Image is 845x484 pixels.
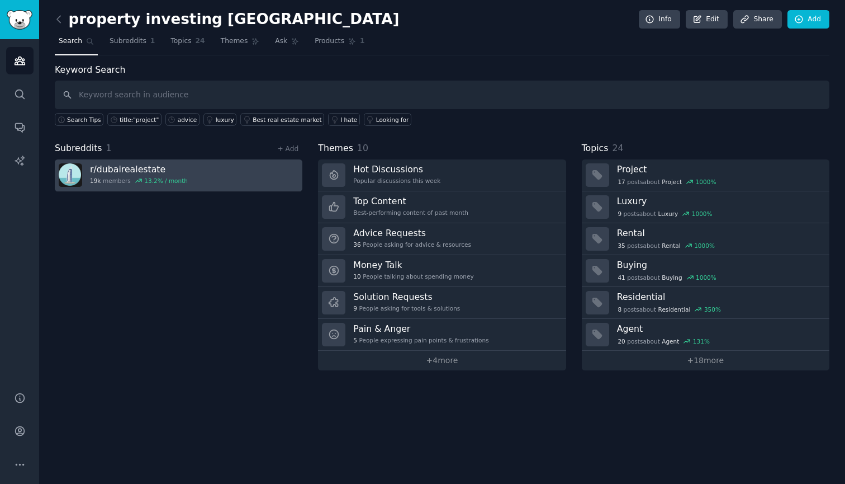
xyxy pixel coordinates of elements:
a: Pain & Anger5People expressing pain points & frustrations [318,319,566,351]
div: Looking for [376,116,409,124]
span: Rental [662,242,680,250]
div: Best-performing content of past month [353,209,468,217]
h3: Rental [617,227,822,239]
a: Themes [217,32,264,55]
span: Topics [170,36,191,46]
a: Products1 [311,32,368,55]
span: 20 [618,337,625,345]
a: advice [165,113,200,126]
a: Hot DiscussionsPopular discussions this week [318,159,566,191]
div: title:"project" [120,116,159,124]
a: Rental35postsaboutRental1000% [582,223,829,255]
span: 35 [618,242,625,250]
img: dubairealestate [59,163,82,187]
h3: Hot Discussions [353,163,440,175]
h3: Advice Requests [353,227,471,239]
a: Solution Requests9People asking for tools & solutions [318,287,566,319]
div: 1000 % [696,178,716,186]
span: Ask [275,36,287,46]
a: Add [787,10,829,29]
span: 10 [357,143,368,153]
h3: Project [617,163,822,175]
span: Topics [582,142,609,156]
h3: Agent [617,323,822,335]
h3: Buying [617,259,822,271]
h3: Solution Requests [353,291,460,303]
h3: Luxury [617,195,822,207]
span: Subreddits [55,142,102,156]
div: 131 % [693,337,710,345]
img: GummySearch logo [7,10,32,30]
div: Popular discussions this week [353,177,440,185]
span: Agent [662,337,679,345]
div: People asking for advice & resources [353,241,471,248]
span: 17 [618,178,625,186]
span: 1 [150,36,155,46]
span: Search Tips [67,116,101,124]
h3: Pain & Anger [353,323,488,335]
a: I hate [328,113,360,126]
div: I hate [340,116,357,124]
div: members [90,177,188,185]
input: Keyword search in audience [55,81,829,109]
span: 1 [106,143,112,153]
a: +18more [582,351,829,370]
div: post s about [617,209,714,219]
a: Residential8postsaboutResidential350% [582,287,829,319]
div: post s about [617,272,718,283]
span: 8 [618,306,621,313]
h3: r/ dubairealestate [90,163,188,175]
span: 36 [353,241,360,248]
a: Advice Requests36People asking for advice & resources [318,223,566,255]
span: Luxury [658,210,678,218]
a: Edit [686,10,728,29]
a: r/dubairealestate19kmembers13.2% / month [55,159,302,191]
div: post s about [617,241,716,251]
span: Products [315,36,344,46]
div: luxury [216,116,234,124]
a: +4more [318,351,566,370]
span: Project [662,178,682,186]
a: Subreddits1 [106,32,159,55]
div: 350 % [704,306,721,313]
a: Project17postsaboutProject1000% [582,159,829,191]
div: People talking about spending money [353,272,473,280]
span: Subreddits [110,36,146,46]
span: Buying [662,274,682,281]
div: advice [178,116,197,124]
button: Search Tips [55,113,103,126]
span: Residential [658,306,691,313]
a: title:"project" [107,113,162,126]
div: People expressing pain points & frustrations [353,336,488,344]
a: luxury [203,113,236,126]
div: post s about [617,304,722,314]
h3: Top Content [353,195,468,207]
div: 1000 % [696,274,716,281]
a: Search [55,32,98,55]
span: 9 [618,210,621,218]
a: Agent20postsaboutAgent131% [582,319,829,351]
a: Money Talk10People talking about spending money [318,255,566,287]
a: Share [733,10,781,29]
a: Luxury9postsaboutLuxury1000% [582,191,829,223]
span: 41 [618,274,625,281]
a: Looking for [364,113,411,126]
span: 24 [612,143,623,153]
h2: property investing [GEOGRAPHIC_DATA] [55,11,399,29]
span: 19k [90,177,101,185]
span: 24 [196,36,205,46]
div: 1000 % [694,242,715,250]
span: Themes [221,36,248,46]
div: People asking for tools & solutions [353,304,460,312]
span: Search [59,36,82,46]
a: Best real estate market [240,113,324,126]
label: Keyword Search [55,64,125,75]
h3: Money Talk [353,259,473,271]
div: 13.2 % / month [144,177,188,185]
a: Buying41postsaboutBuying1000% [582,255,829,287]
span: 10 [353,272,360,280]
span: 1 [360,36,365,46]
a: Info [639,10,680,29]
a: + Add [277,145,298,153]
div: post s about [617,177,718,187]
